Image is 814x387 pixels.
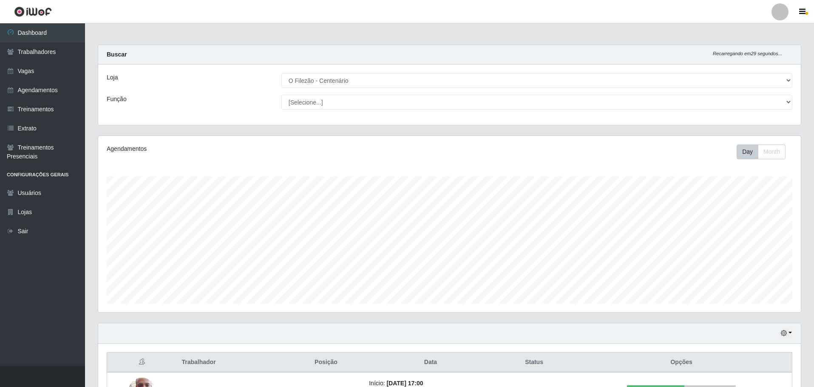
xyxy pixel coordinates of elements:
[107,73,118,82] label: Loja
[497,353,571,373] th: Status
[571,353,792,373] th: Opções
[713,51,782,56] i: Recarregando em 29 segundos...
[386,380,423,387] time: [DATE] 17:00
[14,6,52,17] img: CoreUI Logo
[364,353,497,373] th: Data
[107,51,127,58] strong: Buscar
[737,144,786,159] div: First group
[107,95,127,104] label: Função
[758,144,786,159] button: Month
[288,353,364,373] th: Posição
[176,353,288,373] th: Trabalhador
[737,144,758,159] button: Day
[107,144,385,153] div: Agendamentos
[737,144,792,159] div: Toolbar with button groups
